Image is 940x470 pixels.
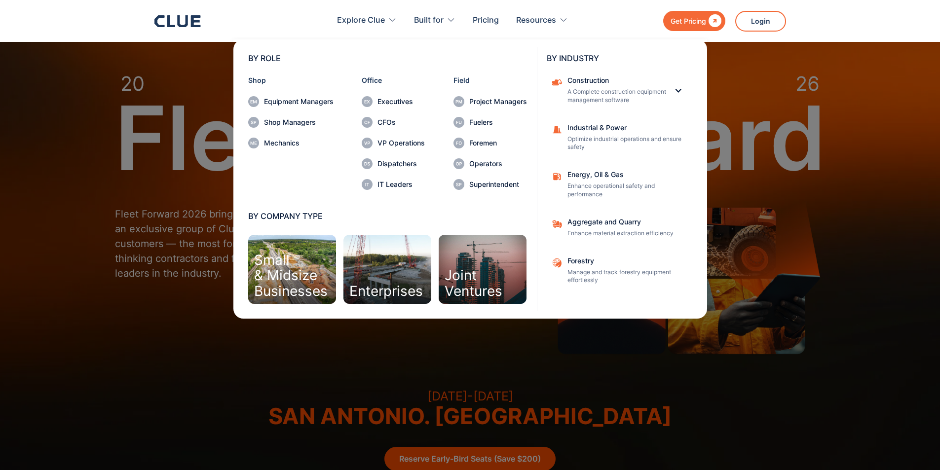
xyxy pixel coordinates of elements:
[567,268,686,285] p: Manage and track forestry equipment effortlessly
[248,117,334,128] a: Shop Managers
[567,171,686,178] div: Energy, Oil & Gas
[439,235,526,304] a: JointVentures
[567,257,686,264] div: Forestry
[567,88,666,105] p: A Complete construction equipment management software
[337,5,397,36] div: Explore Clue
[547,72,692,109] div: ConstructionConstructionA Complete construction equipment management software
[547,119,692,157] a: Industrial & PowerOptimize industrial operations and ensure safety
[567,77,666,84] div: Construction
[268,390,672,402] h3: [DATE]-[DATE]
[547,214,692,243] a: Aggregate and QuarryEnhance material extraction efficiency
[154,37,786,319] nav: Built for
[248,138,334,148] a: Mechanics
[453,117,527,128] a: Fuelers
[547,253,692,290] a: ForestryManage and track forestry equipment effortlessly
[552,257,563,268] img: Aggregate and Quarry
[795,74,820,94] div: 26
[377,119,425,126] div: CFOs
[120,74,145,94] div: 20
[343,235,431,304] a: Enterprises
[445,268,502,299] div: Joint Ventures
[414,5,455,36] div: Built for
[248,235,336,304] a: Small& MidsizeBusinesses
[547,72,673,109] a: ConstructionA Complete construction equipment management software
[469,181,527,188] div: Superintendent
[516,5,556,36] div: Resources
[453,158,527,169] a: Operators
[567,135,686,152] p: Optimize industrial operations and ensure safety
[453,138,527,148] a: Foremen
[349,284,423,299] div: Enterprises
[268,405,672,427] h3: SAN ANTONIO. [GEOGRAPHIC_DATA]
[547,166,692,204] a: Energy, Oil & GasEnhance operational safety and performance
[362,96,425,107] a: Executives
[264,98,334,105] div: Equipment Managers
[552,218,563,229] img: Aggregate and Quarry
[377,98,425,105] div: Executives
[362,179,425,190] a: IT Leaders
[469,98,527,105] div: Project Managers
[377,140,425,146] div: VP Operations
[473,5,499,36] a: Pricing
[469,140,527,146] div: Foremen
[735,11,786,32] a: Login
[663,11,725,31] a: Get Pricing
[362,158,425,169] a: Dispatchers
[671,15,706,27] div: Get Pricing
[115,94,329,182] div: Fleet
[453,179,527,190] a: Superintendent
[552,77,563,88] img: Construction
[362,77,425,84] div: Office
[377,181,425,188] div: IT Leaders
[567,229,686,238] p: Enhance material extraction efficiency
[337,5,385,36] div: Explore Clue
[248,212,527,220] div: BY COMPANY TYPE
[706,15,721,27] div: 
[414,5,444,36] div: Built for
[567,124,686,131] div: Industrial & Power
[264,119,334,126] div: Shop Managers
[516,5,568,36] div: Resources
[469,119,527,126] div: Fuelers
[377,160,425,167] div: Dispatchers
[547,54,692,62] div: BY INDUSTRY
[362,138,425,148] a: VP Operations
[248,54,527,62] div: BY ROLE
[362,117,425,128] a: CFOs
[248,96,334,107] a: Equipment Managers
[453,96,527,107] a: Project Managers
[254,253,328,299] div: Small & Midsize Businesses
[567,218,686,225] div: Aggregate and Quarry
[248,77,334,84] div: Shop
[115,207,289,281] p: Fleet Forward 2026 brings together an exclusive group of Clue customers — the most forward-thinki...
[453,77,527,84] div: Field
[469,160,527,167] div: Operators
[552,124,563,135] img: Construction cone icon
[552,171,563,182] img: fleet fuel icon
[264,140,334,146] div: Mechanics
[567,182,686,199] p: Enhance operational safety and performance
